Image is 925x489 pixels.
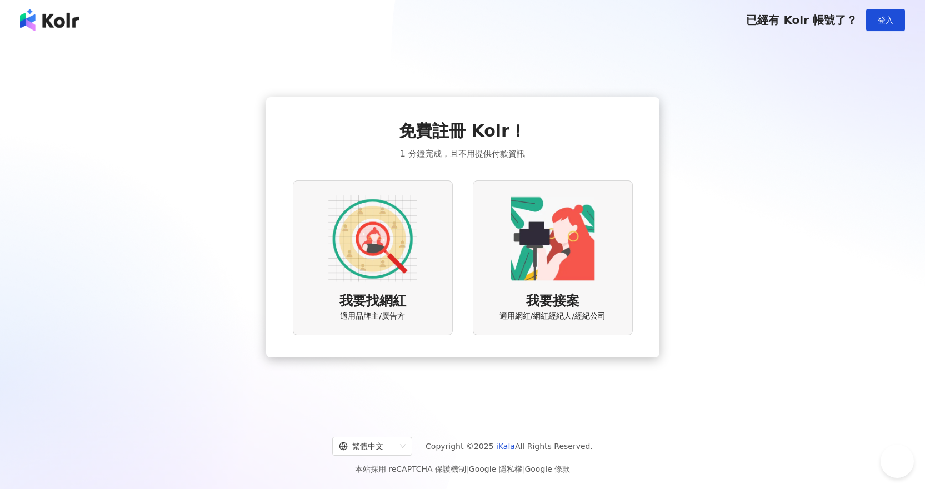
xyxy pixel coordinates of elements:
[496,442,515,451] a: iKala
[508,194,597,283] img: KOL identity option
[426,440,593,453] span: Copyright © 2025 All Rights Reserved.
[469,465,522,473] a: Google 隱私權
[399,119,526,143] span: 免費註冊 Kolr！
[499,311,606,322] span: 適用網紅/網紅經紀人/經紀公司
[355,462,570,476] span: 本站採用 reCAPTCHA 保護機制
[340,311,405,322] span: 適用品牌主/廣告方
[526,292,579,311] span: 我要接案
[746,13,857,27] span: 已經有 Kolr 帳號了？
[328,194,417,283] img: AD identity option
[881,445,914,478] iframe: Help Scout Beacon - Open
[878,16,893,24] span: 登入
[400,147,524,160] span: 1 分鐘完成，且不用提供付款資訊
[466,465,469,473] span: |
[866,9,905,31] button: 登入
[339,437,396,455] div: 繁體中文
[522,465,525,473] span: |
[339,292,406,311] span: 我要找網紅
[524,465,570,473] a: Google 條款
[20,9,79,31] img: logo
